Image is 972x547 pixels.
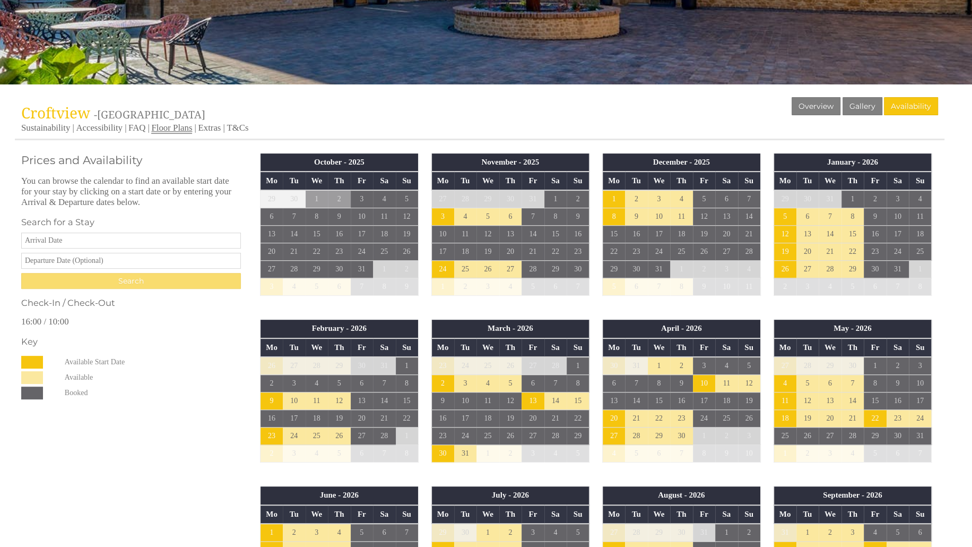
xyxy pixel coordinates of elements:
[21,102,90,123] span: Croftview
[738,190,761,208] td: 7
[306,338,328,357] th: We
[819,190,841,208] td: 31
[431,172,454,190] th: Mo
[738,278,761,296] td: 11
[774,338,796,357] th: Mo
[819,226,841,243] td: 14
[544,190,567,208] td: 1
[261,226,283,243] td: 13
[283,226,306,243] td: 14
[431,208,454,226] td: 3
[774,320,932,338] th: May - 2026
[693,338,716,357] th: Fr
[499,338,522,357] th: Th
[283,261,306,278] td: 28
[476,208,499,226] td: 5
[522,375,544,392] td: 6
[431,320,589,338] th: March - 2026
[603,243,626,261] td: 22
[670,208,693,226] td: 11
[819,172,841,190] th: We
[396,172,419,190] th: Su
[431,278,454,296] td: 1
[864,172,887,190] th: Fr
[693,278,716,296] td: 9
[476,261,499,278] td: 26
[499,261,522,278] td: 27
[328,375,351,392] td: 5
[476,226,499,243] td: 12
[261,190,283,208] td: 29
[567,243,589,261] td: 23
[306,375,328,392] td: 4
[328,243,351,261] td: 23
[715,226,738,243] td: 20
[648,357,671,375] td: 1
[373,338,396,357] th: Sa
[792,97,840,115] a: Overview
[522,190,544,208] td: 31
[819,278,841,296] td: 4
[522,208,544,226] td: 7
[261,261,283,278] td: 27
[283,357,306,375] td: 27
[603,153,761,172] th: December - 2025
[796,338,819,357] th: Tu
[351,172,374,190] th: Fr
[21,102,94,123] a: Croftview
[261,357,283,375] td: 26
[476,375,499,392] td: 4
[227,123,248,133] a: T&Cs
[431,153,589,172] th: November - 2025
[625,243,648,261] td: 23
[328,226,351,243] td: 16
[499,190,522,208] td: 30
[306,190,328,208] td: 1
[396,226,419,243] td: 19
[841,261,864,278] td: 29
[454,375,477,392] td: 3
[476,357,499,375] td: 25
[670,357,693,375] td: 2
[796,190,819,208] td: 30
[715,172,738,190] th: Sa
[261,320,419,338] th: February - 2026
[544,357,567,375] td: 28
[819,208,841,226] td: 7
[306,261,328,278] td: 29
[76,123,123,133] a: Accessibility
[715,208,738,226] td: 13
[396,278,419,296] td: 9
[328,338,351,357] th: Th
[261,338,283,357] th: Mo
[351,338,374,357] th: Fr
[774,190,796,208] td: 29
[819,338,841,357] th: We
[373,172,396,190] th: Sa
[648,243,671,261] td: 24
[431,243,454,261] td: 17
[864,226,887,243] td: 16
[796,243,819,261] td: 20
[128,123,145,133] a: FAQ
[283,190,306,208] td: 30
[603,172,626,190] th: Mo
[841,172,864,190] th: Th
[738,357,761,375] td: 5
[21,233,241,249] input: Arrival Date
[648,208,671,226] td: 10
[738,208,761,226] td: 14
[396,375,419,392] td: 8
[796,208,819,226] td: 6
[351,375,374,392] td: 6
[351,190,374,208] td: 3
[774,278,796,296] td: 2
[198,123,221,133] a: Extras
[544,375,567,392] td: 7
[21,253,241,269] input: Departure Date (Optional)
[499,357,522,375] td: 26
[774,261,796,278] td: 26
[841,357,864,375] td: 30
[396,208,419,226] td: 12
[351,261,374,278] td: 31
